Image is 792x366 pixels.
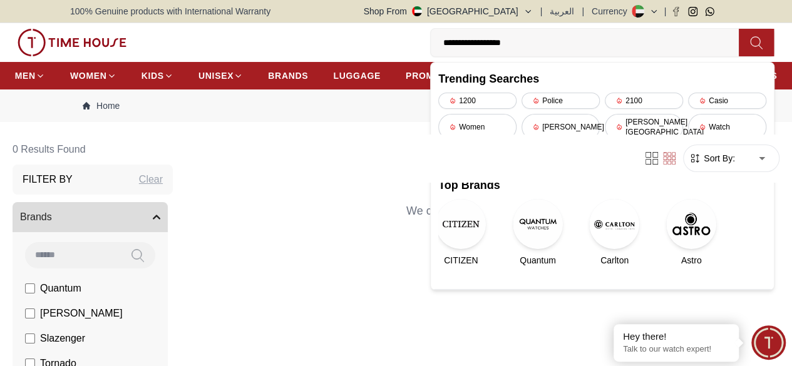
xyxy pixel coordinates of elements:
[25,333,35,343] input: Slazenger
[605,93,683,109] div: 2100
[664,5,666,18] span: |
[70,5,270,18] span: 100% Genuine products with International Warranty
[688,93,766,109] div: Casio
[671,7,681,16] a: Facebook
[592,199,637,267] a: CarltonCarlton
[751,325,786,360] div: Chat Widget
[623,344,729,355] p: Talk to our watch expert!
[600,254,629,267] span: Carlton
[333,64,381,87] a: LUGGAGE
[592,5,632,18] div: Currency
[23,172,73,187] h3: Filter By
[666,199,716,249] img: Astro
[688,7,697,16] a: Instagram
[689,152,735,165] button: Sort By:
[438,93,517,109] div: 1200
[522,114,600,140] div: [PERSON_NAME]
[20,210,52,225] span: Brands
[550,5,574,18] button: العربية
[268,69,308,82] span: BRANDS
[705,7,714,16] a: Whatsapp
[669,199,714,267] a: AstroAstro
[15,69,36,82] span: MEN
[605,114,683,140] div: [PERSON_NAME][GEOGRAPHIC_DATA]
[333,69,381,82] span: LUGGAGE
[681,254,702,267] span: Astro
[412,6,422,16] img: United Arab Emirates
[364,5,533,18] button: Shop From[GEOGRAPHIC_DATA]
[13,202,168,232] button: Brands
[141,64,173,87] a: KIDS
[438,70,766,88] h2: Trending Searches
[141,69,164,82] span: KIDS
[589,199,639,249] img: Carlton
[15,64,45,87] a: MEN
[513,199,563,249] img: Quantum
[70,64,116,87] a: WOMEN
[198,64,243,87] a: UNISEX
[13,135,173,165] h6: 0 Results Found
[70,89,722,122] nav: Breadcrumb
[406,64,480,87] a: PROMOTIONS
[540,5,543,18] span: |
[18,29,126,56] img: ...
[198,69,234,82] span: UNISEX
[183,187,779,240] div: We couldn't find any matches!
[438,199,484,267] a: CITIZENCITIZEN
[25,283,35,293] input: Quantum
[688,114,766,140] div: Watch
[139,172,163,187] div: Clear
[444,254,478,267] span: CITIZEN
[623,330,729,343] div: Hey there!
[438,114,517,140] div: Women
[520,254,556,267] span: Quantum
[436,199,486,249] img: CITIZEN
[268,64,308,87] a: BRANDS
[701,152,735,165] span: Sort By:
[438,176,766,194] h2: Top Brands
[522,93,600,109] div: Police
[406,69,470,82] span: PROMOTIONS
[40,281,81,296] span: Quantum
[70,69,107,82] span: WOMEN
[40,331,85,346] span: Slazenger
[25,308,35,318] input: [PERSON_NAME]
[582,5,584,18] span: |
[40,306,123,321] span: [PERSON_NAME]
[515,199,561,267] a: QuantumQuantum
[83,99,120,112] a: Home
